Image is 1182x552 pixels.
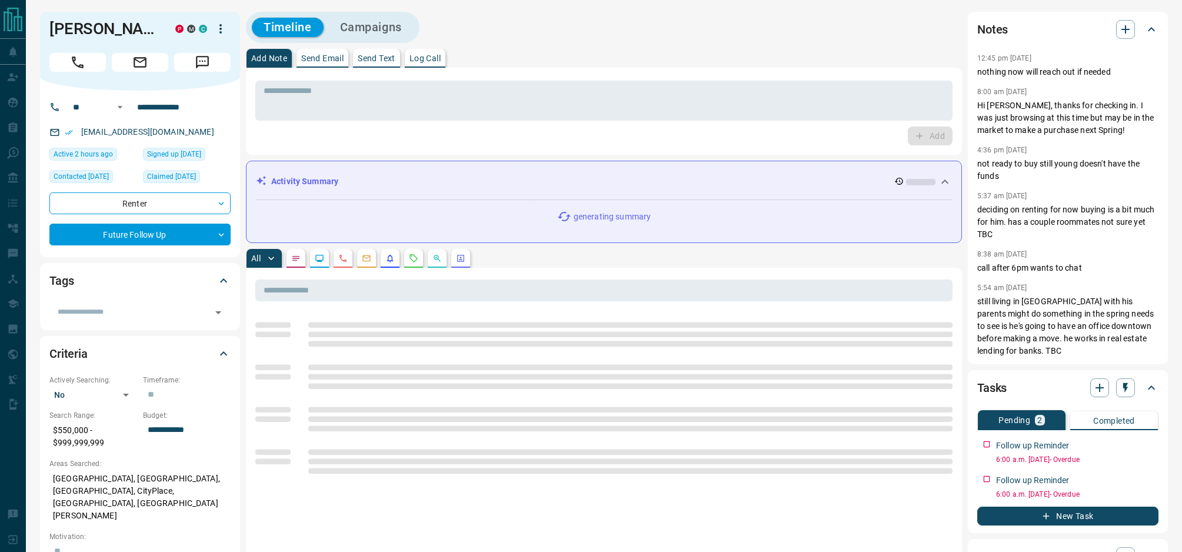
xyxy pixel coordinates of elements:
button: Open [210,304,227,321]
div: Renter [49,192,231,214]
svg: Notes [291,254,301,263]
p: deciding on renting for now buying is a bit much for him. has a couple roommates not sure yet TBC [977,204,1158,241]
p: Add Note [251,54,287,62]
p: Send Email [301,54,344,62]
svg: Listing Alerts [385,254,395,263]
p: still living in [GEOGRAPHIC_DATA] with his parents might do something in the spring needs to see ... [977,295,1158,357]
p: Areas Searched: [49,458,231,469]
button: Timeline [252,18,324,37]
svg: Opportunities [432,254,442,263]
span: Signed up [DATE] [147,148,201,160]
h2: Notes [977,20,1008,39]
p: [GEOGRAPHIC_DATA], [GEOGRAPHIC_DATA], [GEOGRAPHIC_DATA], CityPlace, [GEOGRAPHIC_DATA], [GEOGRAPHI... [49,469,231,526]
p: 5:37 am [DATE] [977,192,1027,200]
svg: Email Verified [65,128,73,137]
div: Activity Summary [256,171,952,192]
button: Open [113,100,127,114]
p: Motivation: [49,531,231,542]
div: Criteria [49,340,231,368]
div: Tags [49,267,231,295]
span: Message [174,53,231,72]
p: call after 6pm wants to chat [977,262,1158,274]
button: New Task [977,507,1158,526]
h2: Tags [49,271,74,290]
p: not ready to buy still young doesn't have the funds [977,158,1158,182]
p: Actively Searching: [49,375,137,385]
p: Send Text [358,54,395,62]
div: Notes [977,15,1158,44]
div: Sun May 07 2017 [143,148,231,164]
span: Contacted [DATE] [54,171,109,182]
div: No [49,385,137,404]
span: Email [112,53,168,72]
div: Mon May 08 2017 [143,170,231,187]
p: 2 [1037,416,1042,424]
svg: Emails [362,254,371,263]
p: 4:36 pm [DATE] [977,146,1027,154]
a: [EMAIL_ADDRESS][DOMAIN_NAME] [81,127,214,137]
div: Thu Aug 14 2025 [49,148,137,164]
div: mrloft.ca [187,25,195,33]
p: nothing now will reach out if needed [977,66,1158,78]
button: Campaigns [328,18,414,37]
h2: Criteria [49,344,88,363]
p: Activity Summary [271,175,338,188]
p: 6:00 a.m. [DATE] - Overdue [996,454,1158,465]
p: Pending [998,416,1030,424]
p: 6:00 a.m. [DATE] - Overdue [996,489,1158,500]
div: condos.ca [199,25,207,33]
p: Budget: [143,410,231,421]
p: All [251,254,261,262]
p: Follow up Reminder [996,474,1069,487]
h1: [PERSON_NAME] [49,19,158,38]
p: generating summary [574,211,651,223]
p: $550,000 - $999,999,999 [49,421,137,453]
svg: Lead Browsing Activity [315,254,324,263]
span: Active 2 hours ago [54,148,113,160]
p: Hi [PERSON_NAME], thanks for checking in. I was just browsing at this time but may be in the mark... [977,99,1158,137]
div: property.ca [175,25,184,33]
p: Follow up Reminder [996,440,1069,452]
p: 8:00 am [DATE] [977,88,1027,96]
p: Timeframe: [143,375,231,385]
p: 12:45 pm [DATE] [977,54,1031,62]
div: Future Follow Up [49,224,231,245]
h2: Tasks [977,378,1007,397]
svg: Requests [409,254,418,263]
svg: Agent Actions [456,254,465,263]
p: Search Range: [49,410,137,421]
span: Call [49,53,106,72]
div: Fri Feb 14 2025 [49,170,137,187]
svg: Calls [338,254,348,263]
p: Log Call [409,54,441,62]
p: 5:54 am [DATE] [977,284,1027,292]
p: Completed [1093,417,1135,425]
p: 8:38 am [DATE] [977,250,1027,258]
span: Claimed [DATE] [147,171,196,182]
div: Tasks [977,374,1158,402]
